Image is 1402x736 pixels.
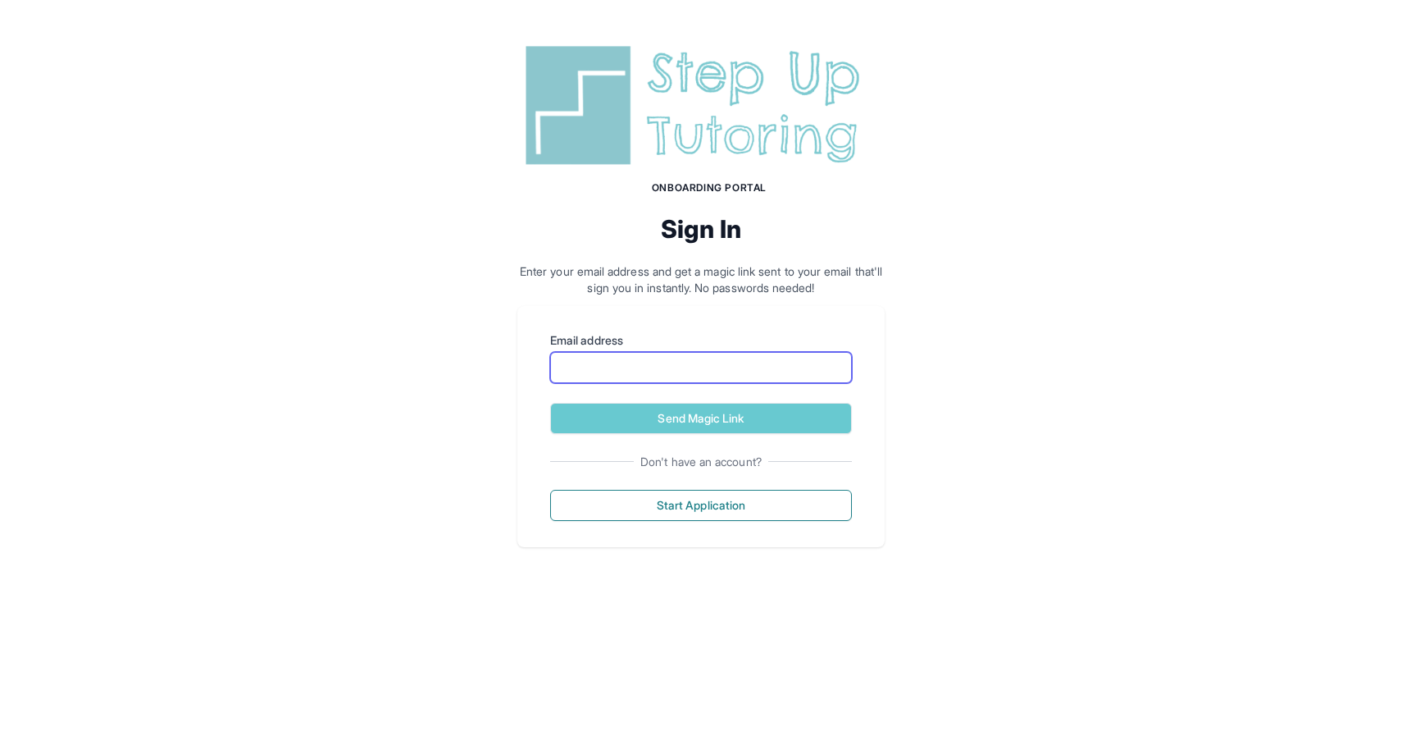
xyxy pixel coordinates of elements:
h1: Onboarding Portal [534,181,885,194]
p: Enter your email address and get a magic link sent to your email that'll sign you in instantly. N... [517,263,885,296]
span: Don't have an account? [634,454,768,470]
button: Send Magic Link [550,403,852,434]
h2: Sign In [517,214,885,244]
img: Step Up Tutoring horizontal logo [517,39,885,171]
label: Email address [550,332,852,349]
button: Start Application [550,490,852,521]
